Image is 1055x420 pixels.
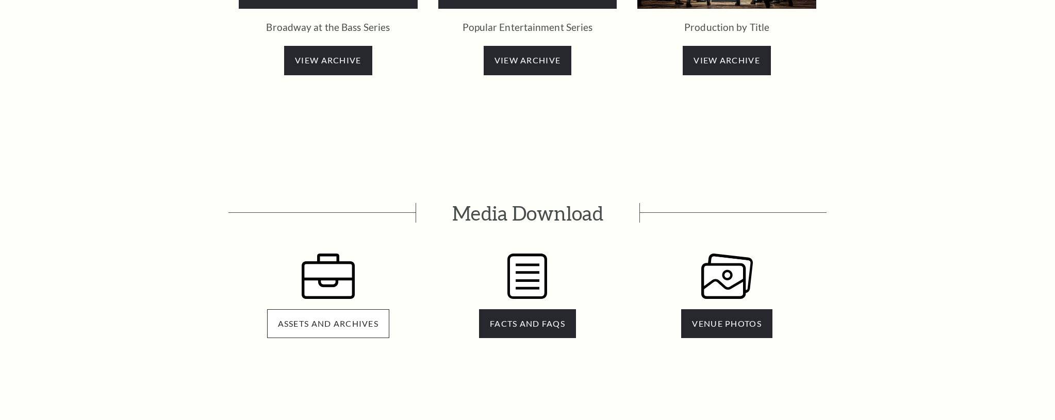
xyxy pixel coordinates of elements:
[637,19,816,36] p: Production by Title
[694,55,760,65] span: View Archive
[416,203,640,223] span: Media Download
[267,309,389,338] a: ASSETS AND ARCHIVES
[278,318,378,328] span: ASSETS AND ARCHIVES
[239,19,418,36] p: Broadway at the Bass Series
[295,55,361,65] span: VIEW ARCHIVE
[284,46,372,75] a: VIEW ARCHIVE
[484,46,571,75] a: VIEW ARCHIVE
[683,46,770,75] a: View Archive
[494,55,561,65] span: VIEW ARCHIVE
[490,318,565,328] span: FACTS AND FAQS
[479,309,576,338] a: FACTS AND FAQS
[692,318,761,328] span: VENUE PHOTOS
[681,309,772,338] a: VENUE PHOTOS
[438,19,617,36] p: Popular Entertainment Series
